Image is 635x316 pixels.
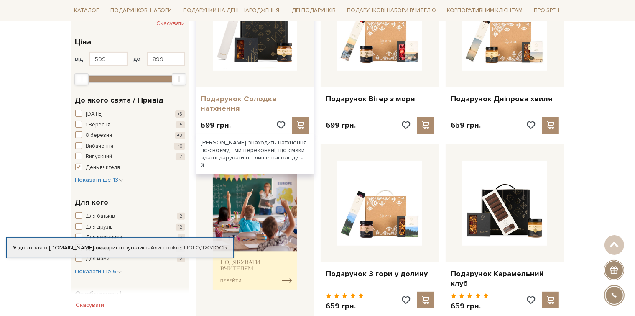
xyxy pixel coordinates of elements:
span: Для друзів [86,223,113,231]
a: Ідеї подарунків [287,4,339,17]
span: +5 [176,121,185,128]
button: Показати ще 6 [75,267,122,276]
input: Ціна [89,52,128,66]
button: Для мами 2 [75,255,185,263]
button: Для друзів 12 [75,223,185,231]
a: Подарунок З гори у долину [326,269,434,279]
input: Ціна [147,52,185,66]
span: 2 [177,255,185,262]
span: [DATE] [86,110,103,118]
p: 659 грн. [326,301,364,311]
span: Ціна [75,36,92,48]
a: файли cookie [143,244,181,251]
a: Подарунок Карамельний клуб [451,269,559,289]
a: Подарунок Дніпрова хвиля [451,94,559,104]
a: Каталог [71,4,103,17]
span: +3 [175,132,185,139]
span: 8 березня [86,131,112,140]
button: 8 березня +3 [75,131,185,140]
span: від [75,55,83,63]
span: Показати ще 13 [75,176,124,183]
span: Особливості [75,288,122,300]
span: Для мами [86,255,110,263]
a: Погоджуюсь [184,244,227,252]
span: 9 [178,234,185,241]
p: 699 грн. [326,121,356,130]
button: Скасувати [157,17,185,30]
div: [PERSON_NAME] знаходить натхнення по-своєму, і ми переконані, що смаки здатні дарувати не лише на... [196,134,314,175]
span: Для керівника [86,234,122,242]
button: День вчителя [75,164,185,172]
button: Для батьків 2 [75,212,185,221]
button: Для керівника 9 [75,234,185,242]
span: до [134,55,141,63]
a: Подарунок Вітер з моря [326,94,434,104]
div: Max [172,73,186,85]
a: Про Spell [530,4,564,17]
span: До якого свята / Привід [75,95,164,106]
span: +3 [175,110,185,118]
span: Для кого [75,197,109,208]
button: [DATE] +3 [75,110,185,118]
button: Показати ще 13 [75,176,124,184]
p: 659 грн. [451,121,481,130]
div: Min [74,73,89,85]
span: Випускний [86,153,112,161]
div: Я дозволяю [DOMAIN_NAME] використовувати [7,244,233,252]
button: Скасувати [71,298,110,312]
a: Подарунок Солодке натхнення [201,94,309,114]
span: +10 [174,143,185,150]
button: Випускний +7 [75,153,185,161]
button: 1 Вересня +5 [75,121,185,129]
p: 599 грн. [201,121,231,130]
p: 659 грн. [451,301,489,311]
span: День вчителя [86,164,120,172]
a: Подарунки на День народження [180,4,283,17]
a: Подарункові набори Вчителю [344,3,439,18]
span: +7 [176,153,185,160]
span: 12 [176,224,185,231]
img: banner [213,172,298,290]
span: Вибачення [86,142,114,151]
span: 2 [177,213,185,220]
a: Подарункові набори [107,4,175,17]
button: Вибачення +10 [75,142,185,151]
span: Показати ще 6 [75,268,122,275]
a: Корпоративним клієнтам [444,4,526,17]
span: 1 Вересня [86,121,111,129]
span: Для батьків [86,212,115,221]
